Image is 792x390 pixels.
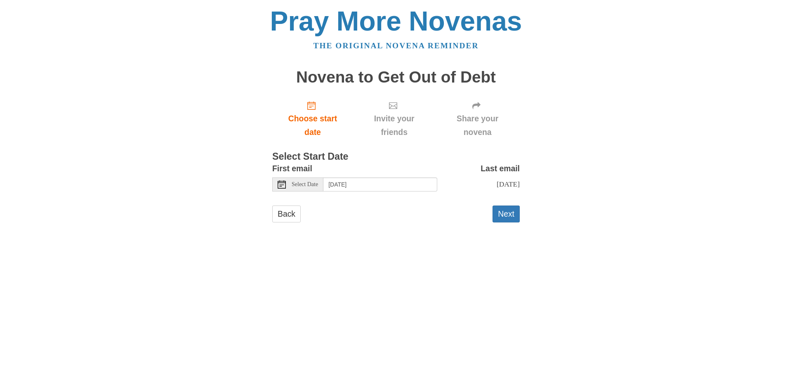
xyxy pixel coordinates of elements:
[272,151,520,162] h3: Select Start Date
[443,112,511,139] span: Share your novena
[272,69,520,86] h1: Novena to Get Out of Debt
[435,94,520,143] div: Click "Next" to confirm your start date first.
[497,180,520,188] span: [DATE]
[292,182,318,187] span: Select Date
[493,206,520,222] button: Next
[313,41,479,50] a: The original novena reminder
[353,94,435,143] div: Click "Next" to confirm your start date first.
[361,112,427,139] span: Invite your friends
[272,94,353,143] a: Choose start date
[280,112,345,139] span: Choose start date
[270,6,522,36] a: Pray More Novenas
[272,206,301,222] a: Back
[272,162,312,175] label: First email
[481,162,520,175] label: Last email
